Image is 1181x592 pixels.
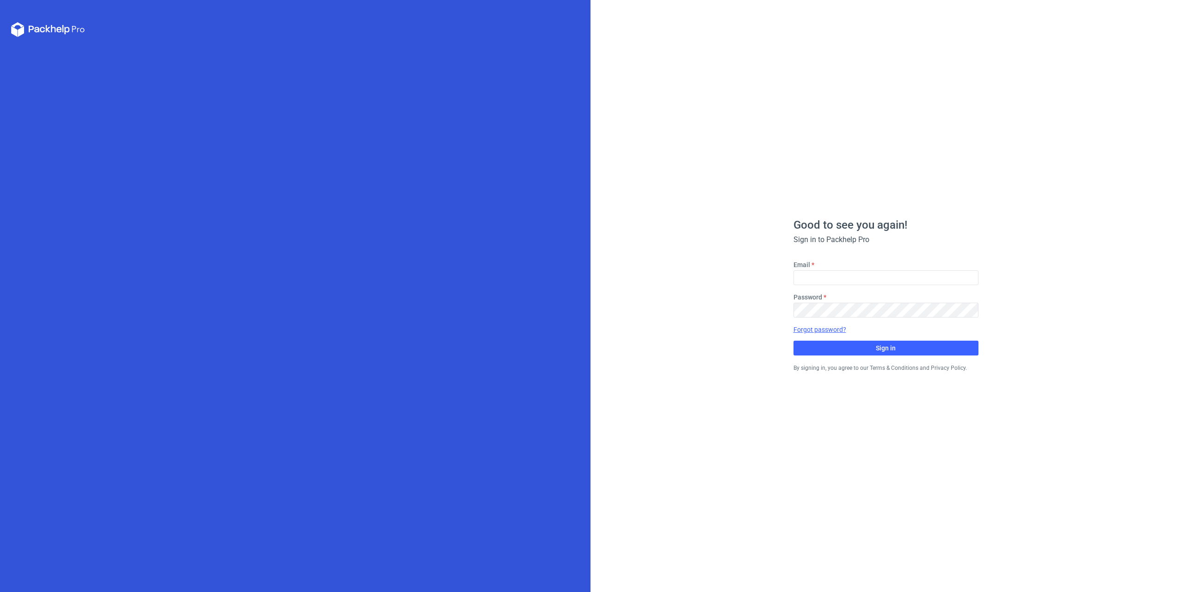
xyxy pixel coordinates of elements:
span: Sign in [876,345,896,351]
label: Password [793,293,822,302]
div: Sign in to Packhelp Pro [793,234,978,245]
label: Email [793,260,810,269]
a: Forgot password? [793,325,846,334]
small: By signing in, you agree to our Terms & Conditions and Privacy Policy. [793,365,967,371]
svg: Packhelp Pro [11,22,85,37]
h1: Good to see you again! [793,219,978,231]
button: Sign in [793,341,978,355]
